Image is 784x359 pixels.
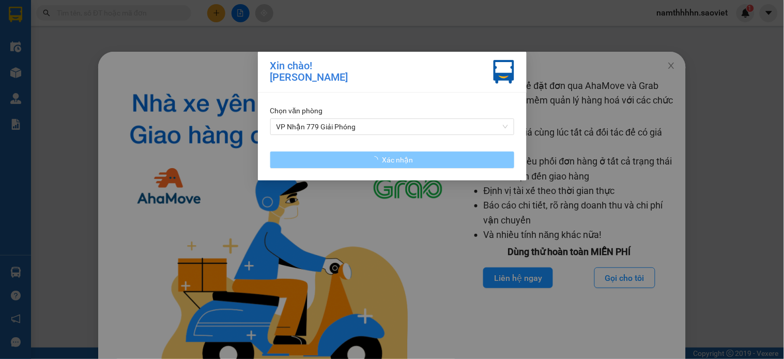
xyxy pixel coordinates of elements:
span: Xác nhận [382,154,413,166]
div: Xin chào! [PERSON_NAME] [270,60,348,84]
button: Xác nhận [270,152,514,168]
div: Chọn văn phòng [270,105,514,116]
span: loading [371,156,382,163]
img: vxr-icon [494,60,514,84]
span: VP Nhận 779 Giải Phóng [276,119,508,134]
